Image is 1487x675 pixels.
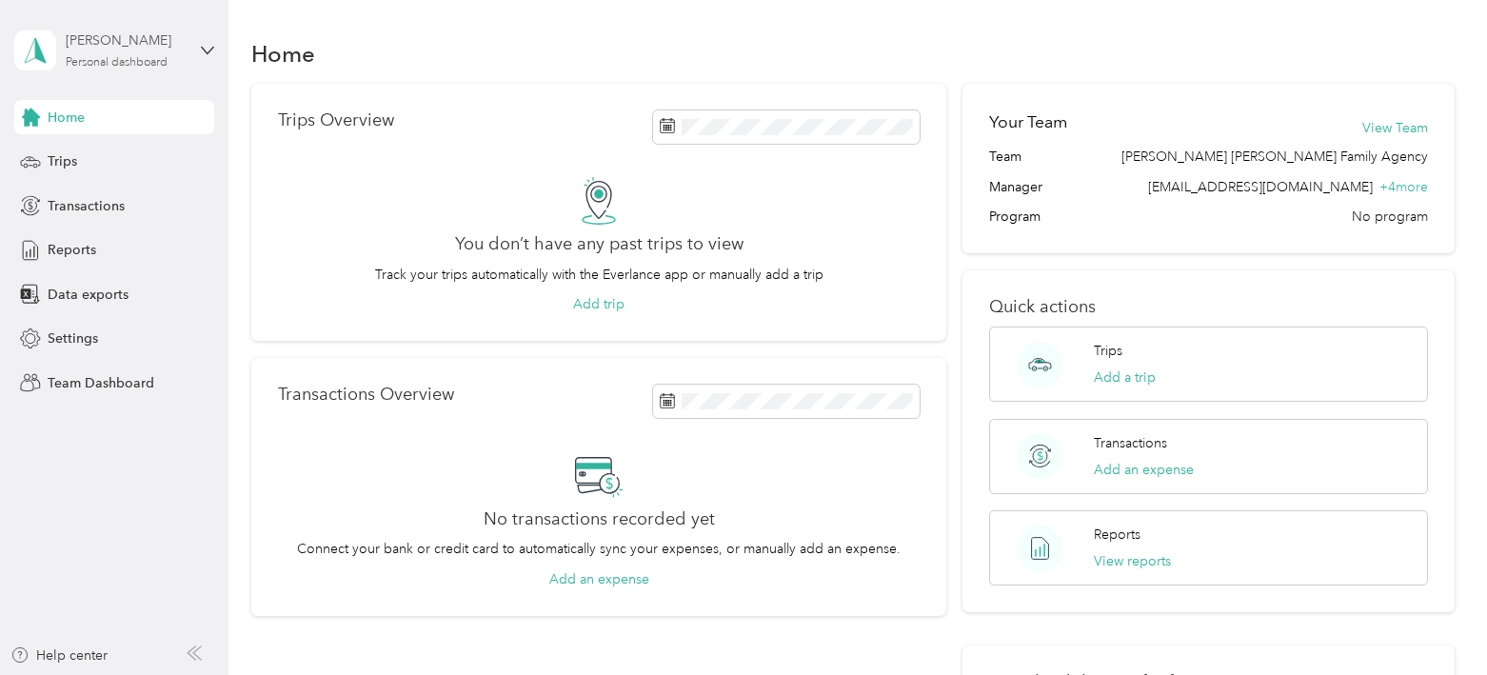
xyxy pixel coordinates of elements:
span: + 4 more [1379,179,1428,195]
button: Add an expense [549,569,649,589]
div: Personal dashboard [66,57,168,69]
span: Manager [989,177,1042,197]
h1: Home [251,44,315,64]
button: View Team [1362,118,1428,138]
h2: Your Team [989,110,1067,134]
span: Home [48,108,85,128]
button: Add an expense [1094,460,1194,480]
span: [PERSON_NAME] [PERSON_NAME] Family Agency [1121,147,1428,167]
span: Program [989,207,1041,227]
p: Transactions Overview [278,385,454,405]
span: Team [989,147,1021,167]
button: View reports [1094,551,1171,571]
h2: You don’t have any past trips to view [455,234,743,254]
span: Data exports [48,285,129,305]
p: Transactions [1094,433,1167,453]
span: Team Dashboard [48,373,154,393]
p: Connect your bank or credit card to automatically sync your expenses, or manually add an expense. [297,539,901,559]
iframe: Everlance-gr Chat Button Frame [1380,568,1487,675]
p: Reports [1094,525,1140,545]
p: Track your trips automatically with the Everlance app or manually add a trip [375,265,823,285]
h2: No transactions recorded yet [484,509,715,529]
p: Trips [1094,341,1122,361]
button: Add a trip [1094,367,1156,387]
span: Trips [48,151,77,171]
div: [PERSON_NAME] [66,30,185,50]
button: Add trip [573,294,625,314]
p: Quick actions [989,297,1427,317]
span: Settings [48,328,98,348]
span: [EMAIL_ADDRESS][DOMAIN_NAME] [1148,179,1373,195]
span: Reports [48,240,96,260]
span: No program [1352,207,1428,227]
span: Transactions [48,196,125,216]
p: Trips Overview [278,110,394,130]
button: Help center [10,645,108,665]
